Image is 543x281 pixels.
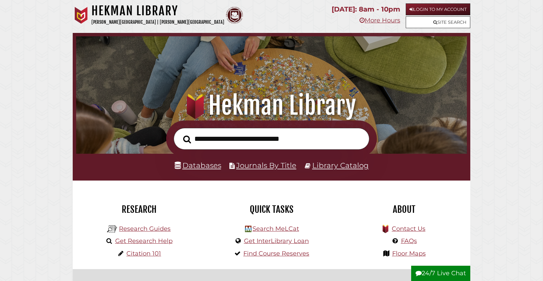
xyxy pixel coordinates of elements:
[107,224,117,234] img: Hekman Library Logo
[84,91,459,120] h1: Hekman Library
[180,133,194,146] button: Search
[91,3,224,18] h1: Hekman Library
[183,135,191,144] i: Search
[245,226,251,232] img: Hekman Library Logo
[210,204,333,215] h2: Quick Tasks
[126,250,161,257] a: Citation 101
[360,17,400,24] a: More Hours
[236,161,296,170] a: Journals By Title
[175,161,221,170] a: Databases
[406,3,470,15] a: Login to My Account
[91,18,224,26] p: [PERSON_NAME][GEOGRAPHIC_DATA] | [PERSON_NAME][GEOGRAPHIC_DATA]
[406,16,470,28] a: Site Search
[119,225,171,232] a: Research Guides
[252,225,299,232] a: Search MeLCat
[226,7,243,24] img: Calvin Theological Seminary
[343,204,465,215] h2: About
[401,237,417,245] a: FAQs
[73,7,90,24] img: Calvin University
[392,225,425,232] a: Contact Us
[115,237,173,245] a: Get Research Help
[243,250,309,257] a: Find Course Reserves
[332,3,400,15] p: [DATE]: 8am - 10pm
[78,204,200,215] h2: Research
[312,161,369,170] a: Library Catalog
[392,250,426,257] a: Floor Maps
[244,237,309,245] a: Get InterLibrary Loan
